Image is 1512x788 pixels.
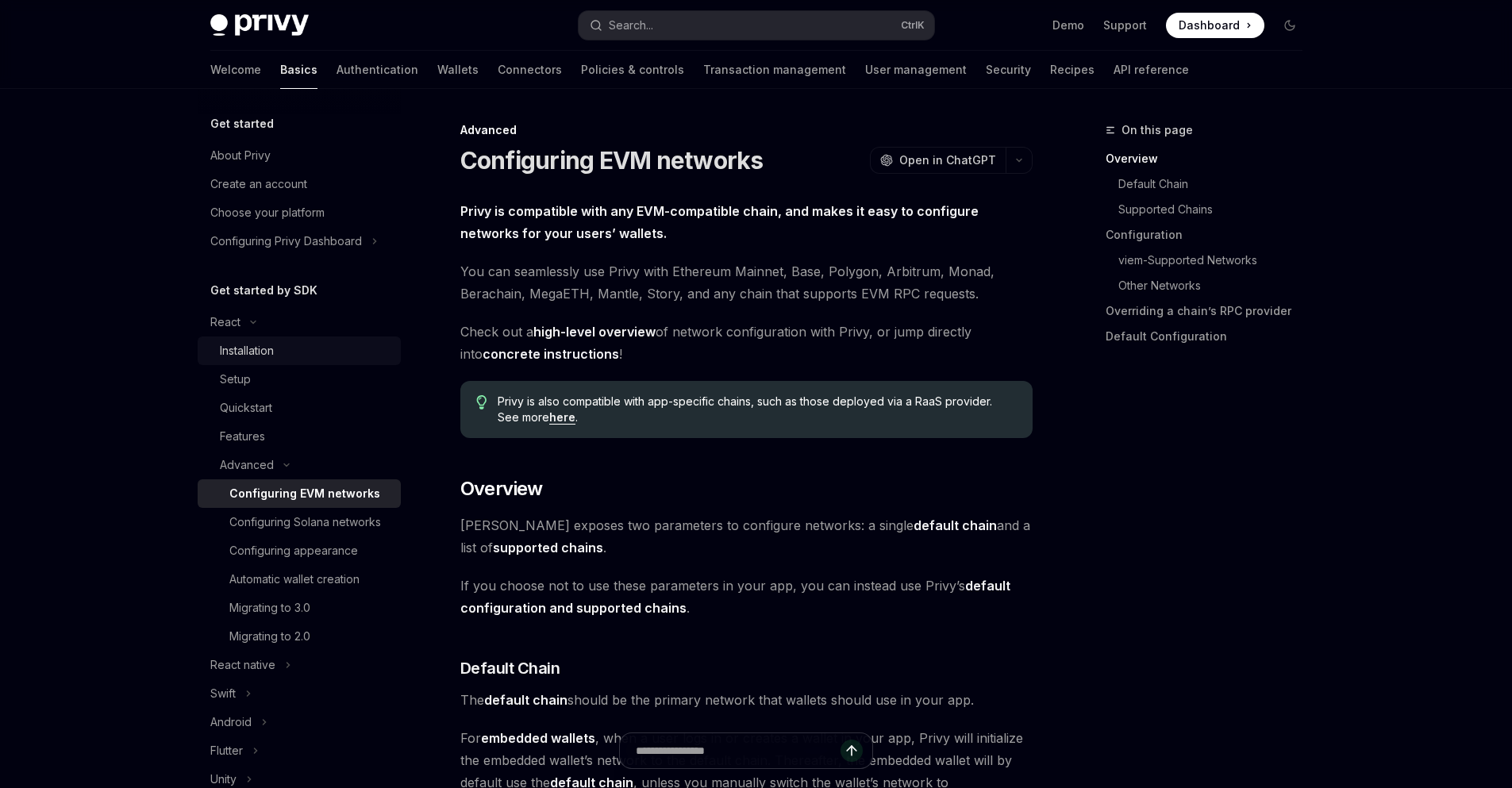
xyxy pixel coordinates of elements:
a: Quickstart [198,394,401,422]
button: Open in ChatGPT [870,147,1006,174]
a: supported chains [493,540,603,556]
strong: supported chains [493,540,603,555]
div: Configuring EVM networks [229,484,380,503]
div: Installation [220,341,274,360]
div: React native [210,655,275,675]
span: Default Chain [460,657,560,679]
a: Installation [198,336,401,365]
a: Configuring appearance [198,536,401,565]
div: React [210,313,240,332]
h1: Configuring EVM networks [460,146,764,175]
button: Toggle Flutter section [198,736,401,765]
a: concrete instructions [483,346,619,363]
button: Toggle React section [198,308,401,336]
a: User management [865,51,967,89]
div: Configuring Privy Dashboard [210,232,362,251]
a: Overview [1106,146,1315,171]
div: Configuring Solana networks [229,513,381,532]
div: About Privy [210,146,271,165]
a: API reference [1114,51,1189,89]
div: Configuring appearance [229,541,358,560]
a: Migrating to 3.0 [198,594,401,622]
div: Setup [220,370,251,389]
div: Migrating to 3.0 [229,598,310,617]
strong: default chain [484,692,567,708]
a: Default Chain [1106,171,1315,197]
a: high-level overview [533,324,656,340]
a: Migrating to 2.0 [198,622,401,651]
strong: default chain [914,517,997,533]
a: Choose your platform [198,198,401,227]
a: Create an account [198,170,401,198]
a: Connectors [498,51,562,89]
a: Overriding a chain’s RPC provider [1106,298,1315,324]
a: Setup [198,365,401,394]
a: Supported Chains [1106,197,1315,222]
a: Welcome [210,51,261,89]
a: Dashboard [1166,13,1264,38]
h5: Get started by SDK [210,281,317,300]
a: here [549,410,575,425]
a: Basics [280,51,317,89]
a: Security [986,51,1031,89]
a: Support [1103,17,1147,33]
strong: Privy is compatible with any EVM-compatible chain, and makes it easy to configure networks for yo... [460,203,979,241]
div: Advanced [220,456,274,475]
button: Toggle Android section [198,708,401,736]
span: You can seamlessly use Privy with Ethereum Mainnet, Base, Polygon, Arbitrum, Monad, Berachain, Me... [460,260,1033,305]
a: Recipes [1050,51,1095,89]
div: Choose your platform [210,203,325,222]
button: Send message [841,740,863,762]
span: Dashboard [1179,17,1240,33]
div: Flutter [210,741,243,760]
div: Android [210,713,252,732]
input: Ask a question... [636,733,841,768]
a: Automatic wallet creation [198,565,401,594]
a: Features [198,422,401,451]
span: Privy is also compatible with app-specific chains, such as those deployed via a RaaS provider. Se... [498,394,1016,425]
div: Create an account [210,175,307,194]
div: Automatic wallet creation [229,570,360,589]
button: Toggle Advanced section [198,451,401,479]
div: Features [220,427,265,446]
button: Open search [579,11,934,40]
span: If you choose not to use these parameters in your app, you can instead use Privy’s . [460,575,1033,619]
a: Configuring Solana networks [198,508,401,536]
a: Configuration [1106,222,1315,248]
div: Swift [210,684,236,703]
div: Migrating to 2.0 [229,627,310,646]
a: Other Networks [1106,273,1315,298]
div: Quickstart [220,398,272,417]
a: Wallets [437,51,479,89]
span: On this page [1121,121,1193,140]
a: Policies & controls [581,51,684,89]
h5: Get started [210,114,274,133]
span: The should be the primary network that wallets should use in your app. [460,689,1033,711]
span: Open in ChatGPT [899,152,996,168]
a: Authentication [337,51,418,89]
button: Toggle Configuring Privy Dashboard section [198,227,401,256]
button: Toggle dark mode [1277,13,1302,38]
a: Configuring EVM networks [198,479,401,508]
a: About Privy [198,141,401,170]
img: dark logo [210,14,309,37]
span: Check out a of network configuration with Privy, or jump directly into ! [460,321,1033,365]
a: default chain [914,517,997,534]
a: viem-Supported Networks [1106,248,1315,273]
svg: Tip [476,395,487,409]
button: Toggle Swift section [198,679,401,708]
div: Advanced [460,122,1033,138]
div: Search... [609,16,653,35]
button: Toggle React native section [198,651,401,679]
span: [PERSON_NAME] exposes two parameters to configure networks: a single and a list of . [460,514,1033,559]
a: Default Configuration [1106,324,1315,349]
span: Overview [460,476,543,502]
a: Demo [1052,17,1084,33]
a: Transaction management [703,51,846,89]
span: Ctrl K [901,19,925,32]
